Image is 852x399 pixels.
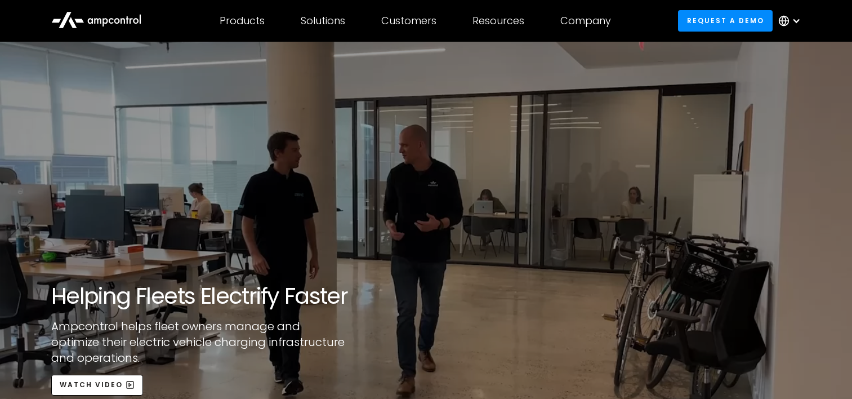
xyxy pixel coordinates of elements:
div: Company [560,15,611,27]
a: Request a demo [678,10,773,31]
div: Resources [472,15,524,27]
div: Customers [381,15,436,27]
div: Solutions [301,15,345,27]
div: Products [220,15,265,27]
